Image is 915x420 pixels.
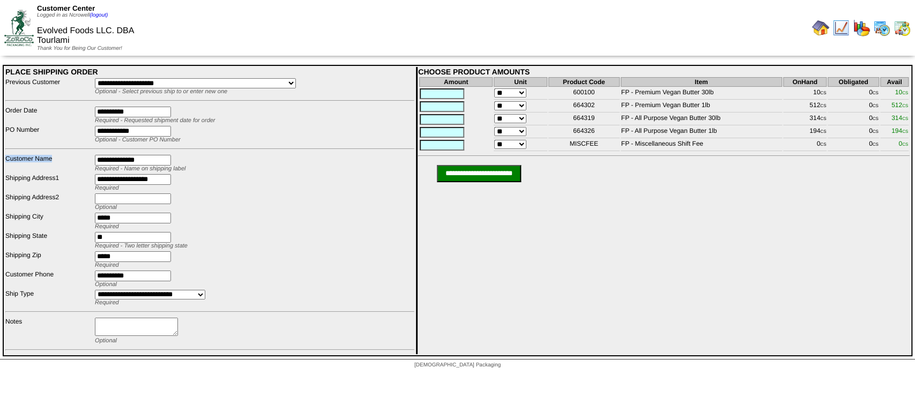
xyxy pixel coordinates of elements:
td: Shipping Address2 [5,193,93,211]
td: 0 [828,101,879,112]
td: 664319 [548,114,620,125]
span: Required - Name on shipping label [95,166,185,172]
td: Notes [5,317,93,344]
td: Shipping City [5,212,93,230]
td: 314 [783,114,827,125]
td: 0 [783,139,827,151]
span: 194 [891,127,908,134]
th: OnHand [783,77,827,87]
span: Optional [95,281,117,288]
span: Thank You for Being Our Customer! [37,46,122,51]
td: FP - Premium Vegan Butter 1lb [621,101,782,112]
span: Customer Center [37,4,95,12]
td: 664326 [548,126,620,138]
th: Item [621,77,782,87]
span: Required [95,223,119,230]
span: CS [820,91,826,95]
img: graph.gif [853,19,870,36]
th: Obligated [828,77,879,87]
span: CS [820,142,826,147]
span: CS [820,116,826,121]
span: Optional - Select previous ship to or enter new one [95,88,227,95]
td: FP - Miscellaneous Shift Fee [621,139,782,151]
span: CS [902,103,908,108]
td: 664302 [548,101,620,112]
th: Avail [880,77,909,87]
span: 10 [895,88,908,96]
td: FP - Premium Vegan Butter 30lb [621,88,782,100]
td: 194 [783,126,827,138]
td: 0 [828,88,879,100]
img: calendarprod.gif [873,19,890,36]
td: Customer Name [5,154,93,172]
span: 0 [898,140,908,147]
span: [DEMOGRAPHIC_DATA] Packaging [414,362,501,368]
a: (logout) [90,12,108,18]
span: 314 [891,114,908,122]
span: CS [902,129,908,134]
span: CS [902,142,908,147]
td: Customer Phone [5,270,93,288]
td: 0 [828,139,879,151]
span: Required [95,299,119,306]
span: Required - Two letter shipping state [95,243,188,249]
td: Order Date [5,106,93,124]
td: 10 [783,88,827,100]
td: Previous Customer [5,78,93,95]
span: CS [820,103,826,108]
span: CS [902,116,908,121]
div: CHOOSE PRODUCT AMOUNTS [418,67,910,76]
th: Amount [419,77,493,87]
th: Unit [494,77,547,87]
td: Shipping Address1 [5,174,93,192]
div: PLACE SHIPPING ORDER [5,67,414,76]
td: Ship Type [5,289,93,307]
img: line_graph.gif [832,19,850,36]
td: FP - All Purpose Vegan Butter 1lb [621,126,782,138]
span: CS [902,91,908,95]
td: Shipping Zip [5,251,93,269]
th: Product Code [548,77,620,87]
span: Optional [95,337,117,344]
td: Shipping State [5,231,93,250]
span: 512 [891,101,908,109]
span: Logged in as Ncrowell [37,12,108,18]
span: CS [820,129,826,134]
td: FP - All Purpose Vegan Butter 30lb [621,114,782,125]
span: Optional - Customer PO Number [95,137,181,143]
span: CS [873,91,879,95]
span: CS [873,103,879,108]
span: CS [873,116,879,121]
td: 0 [828,126,879,138]
img: home.gif [812,19,829,36]
img: calendarinout.gif [894,19,911,36]
img: ZoRoCo_Logo(Green%26Foil)%20jpg.webp [4,10,34,46]
span: Required [95,185,119,191]
span: Required - Requested shipment date for order [95,117,215,124]
td: 0 [828,114,879,125]
span: Optional [95,204,117,211]
td: 600100 [548,88,620,100]
td: 512 [783,101,827,112]
td: PO Number [5,125,93,144]
td: MISCFEE [548,139,620,151]
span: CS [873,142,879,147]
span: Required [95,262,119,268]
span: Evolved Foods LLC. DBA Tourlami [37,26,134,45]
span: CS [873,129,879,134]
